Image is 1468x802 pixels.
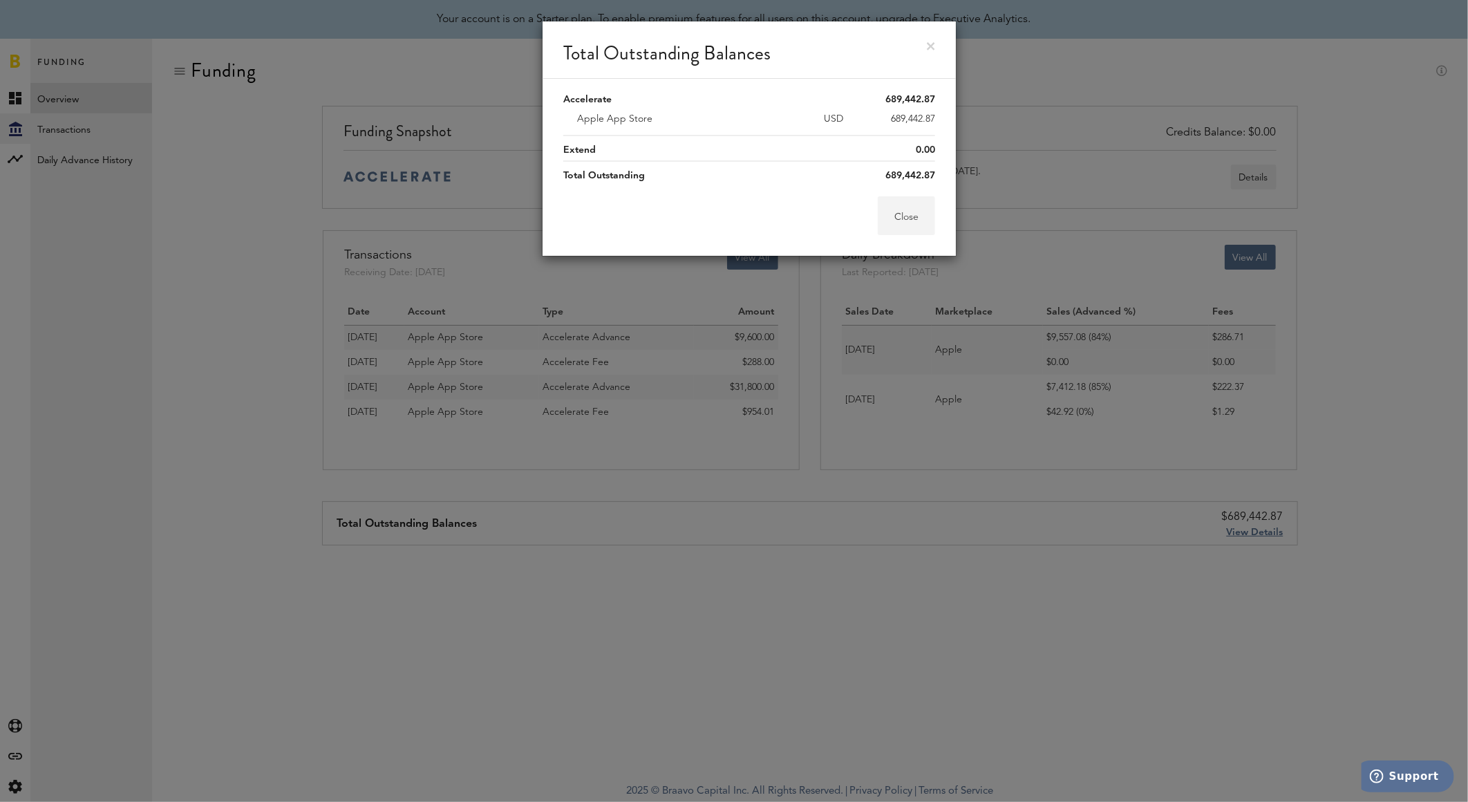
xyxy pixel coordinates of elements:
td: Apple App Store [563,106,787,131]
div: Extend [563,143,596,157]
div: Total Outstanding [563,169,645,183]
div: 689,442.87 [563,169,935,183]
div: Accelerate [563,93,612,106]
div: 0.00 [563,143,935,157]
div: Total Outstanding Balances [543,21,956,79]
td: 689,442.87 [860,106,935,131]
div: 689,442.87 [563,93,935,106]
td: USD [787,106,861,131]
button: Close [878,196,935,235]
iframe: Opens a widget where you can find more information [1362,761,1454,795]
